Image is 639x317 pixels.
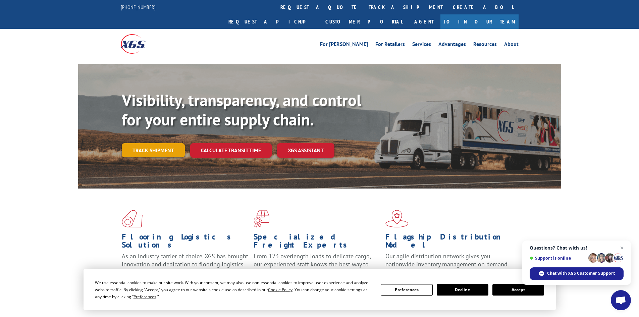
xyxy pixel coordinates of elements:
h1: Flooring Logistics Solutions [122,233,249,252]
a: XGS ASSISTANT [277,143,334,158]
h1: Specialized Freight Experts [254,233,380,252]
a: Services [412,42,431,49]
div: Open chat [611,290,631,310]
img: xgs-icon-focused-on-flooring-red [254,210,269,227]
span: Chat with XGS Customer Support [547,270,615,276]
span: Questions? Chat with us! [530,245,624,251]
b: Visibility, transparency, and control for your entire supply chain. [122,90,361,130]
a: [PHONE_NUMBER] [121,4,156,10]
a: Request a pickup [223,14,320,29]
p: From 123 overlength loads to delicate cargo, our experienced staff knows the best way to move you... [254,252,380,282]
span: Close chat [618,244,626,252]
a: For [PERSON_NAME] [320,42,368,49]
button: Decline [437,284,488,296]
span: As an industry carrier of choice, XGS has brought innovation and dedication to flooring logistics... [122,252,248,276]
a: Advantages [438,42,466,49]
span: Support is online [530,256,586,261]
img: xgs-icon-total-supply-chain-intelligence-red [122,210,143,227]
button: Preferences [381,284,432,296]
a: Resources [473,42,497,49]
div: Chat with XGS Customer Support [530,267,624,280]
span: Our agile distribution network gives you nationwide inventory management on demand. [385,252,509,268]
button: Accept [492,284,544,296]
h1: Flagship Distribution Model [385,233,512,252]
a: Join Our Team [440,14,519,29]
div: We use essential cookies to make our site work. With your consent, we may also use non-essential ... [95,279,373,300]
a: Track shipment [122,143,185,157]
span: Cookie Policy [268,287,292,293]
div: Cookie Consent Prompt [84,269,556,310]
img: xgs-icon-flagship-distribution-model-red [385,210,409,227]
a: About [504,42,519,49]
span: Preferences [134,294,156,300]
a: For Retailers [375,42,405,49]
a: Customer Portal [320,14,408,29]
a: Agent [408,14,440,29]
a: Calculate transit time [190,143,272,158]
